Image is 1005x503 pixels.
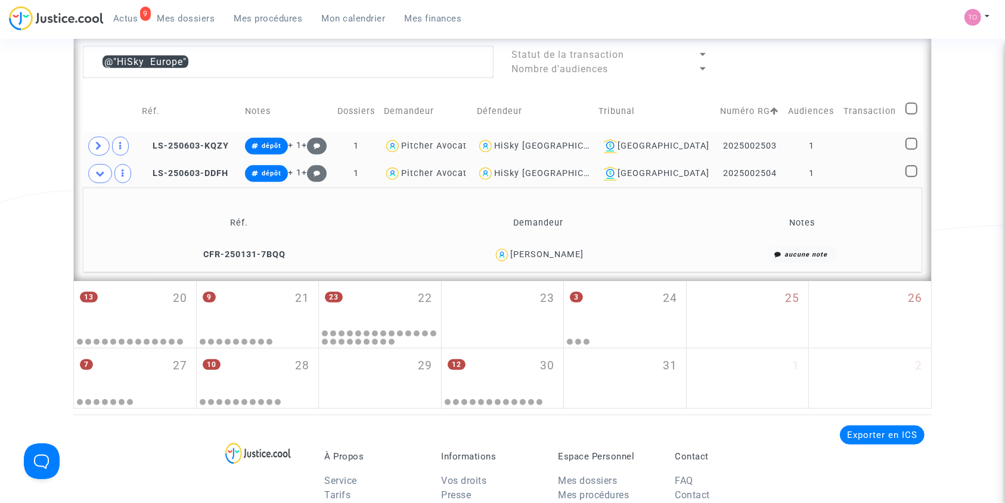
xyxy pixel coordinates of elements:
span: 22 [418,290,432,307]
span: 28 [295,357,309,375]
span: Statut de la transaction [511,49,624,60]
img: fe1f3729a2b880d5091b466bdc4f5af5 [964,9,981,26]
td: 1 [333,132,380,160]
span: 31 [663,357,677,375]
span: LS-250603-DDFH [142,168,228,178]
span: + [302,140,327,150]
a: FAQ [675,475,693,486]
div: samedi octobre 25 [687,281,809,348]
span: 24 [663,290,677,307]
span: 23 [540,290,554,307]
img: jc-logo.svg [9,6,104,30]
span: 25 [785,290,799,307]
td: Tribunal [594,90,716,132]
div: [GEOGRAPHIC_DATA] [598,166,712,181]
span: 3 [570,292,583,303]
a: Mes finances [395,10,472,27]
img: icon-banque.svg [603,139,618,153]
span: 30 [540,357,554,375]
a: Mes procédures [558,489,629,501]
a: Presse [441,489,471,501]
span: 21 [295,290,309,307]
span: Mon calendrier [322,13,386,24]
div: HiSky [GEOGRAPHIC_DATA] [494,168,614,178]
span: 29 [418,357,432,375]
span: 12 [448,359,466,370]
a: Mes procédures [225,10,312,27]
td: Dossiers [333,90,380,132]
div: mardi octobre 28, 10 events, click to expand [197,348,319,395]
a: Mes dossiers [558,475,617,486]
div: Pitcher Avocat [401,141,467,151]
span: 2 [915,357,922,375]
div: jeudi octobre 30, 12 events, click to expand [442,348,564,395]
img: icon-user.svg [477,138,494,155]
img: icon-user.svg [494,246,511,264]
td: Transaction [839,90,901,132]
div: [PERSON_NAME] [510,249,584,260]
div: [GEOGRAPHIC_DATA] [598,139,712,153]
div: dimanche novembre 2 [809,348,931,408]
span: 10 [203,359,221,370]
a: 9Actus [104,10,148,27]
span: Mes finances [405,13,462,24]
span: dépôt [262,142,281,150]
span: 1 [792,357,799,375]
span: Mes procédures [234,13,303,24]
p: Contact [675,451,774,462]
td: Réf. [87,203,390,242]
div: samedi novembre 1 [687,348,809,408]
td: 2025002504 [716,160,784,187]
span: dépôt [262,169,281,177]
div: Pitcher Avocat [401,168,467,178]
td: Numéro RG [716,90,784,132]
span: 7 [80,359,93,370]
td: 1 [333,160,380,187]
td: Notes [687,203,918,242]
span: Nombre d'audiences [511,63,608,75]
div: jeudi octobre 23 [442,281,564,348]
div: mercredi octobre 22, 23 events, click to expand [319,281,441,328]
div: HiSky [GEOGRAPHIC_DATA] [494,141,614,151]
td: 1 [784,160,839,187]
div: dimanche octobre 26 [809,281,931,348]
td: Audiences [784,90,839,132]
a: Contact [675,489,710,501]
div: 9 [140,7,151,21]
div: lundi octobre 27, 7 events, click to expand [74,348,196,395]
img: icon-user.svg [384,165,401,183]
i: aucune note [784,251,827,258]
td: Réf. [138,90,241,132]
div: mercredi octobre 29 [319,348,441,408]
span: 13 [80,292,98,303]
span: LS-250603-KQZY [142,141,229,151]
iframe: Help Scout Beacon - Open [24,443,60,479]
span: + [302,168,327,178]
p: Informations [441,451,540,462]
span: Mes dossiers [157,13,215,24]
span: + 1 [288,168,302,178]
a: Mon calendrier [312,10,395,27]
div: vendredi octobre 24, 3 events, click to expand [564,281,686,328]
td: Demandeur [390,203,687,242]
a: Vos droits [441,475,486,486]
p: Espace Personnel [558,451,657,462]
div: mardi octobre 21, 9 events, click to expand [197,281,319,328]
td: Notes [241,90,333,132]
a: Mes dossiers [148,10,225,27]
div: vendredi octobre 31 [564,348,686,408]
img: icon-banque.svg [603,166,618,181]
div: lundi octobre 20, 13 events, click to expand [74,281,196,328]
a: Service [324,475,357,486]
span: Actus [113,13,138,24]
td: 1 [784,132,839,160]
span: 27 [173,357,187,375]
img: icon-user.svg [384,138,401,155]
span: 23 [325,292,343,303]
td: Défendeur [473,90,594,132]
span: CFR-250131-7BQQ [193,249,286,260]
td: Demandeur [380,90,473,132]
p: À Propos [324,451,423,462]
img: icon-user.svg [477,165,494,183]
span: + 1 [288,140,302,150]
